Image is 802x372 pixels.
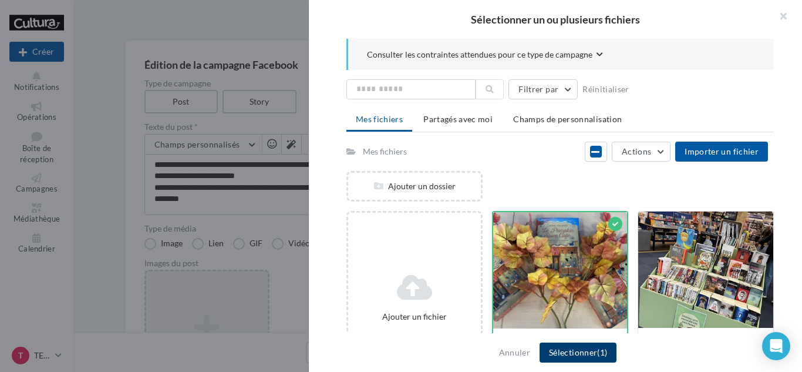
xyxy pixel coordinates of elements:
span: Mes fichiers [356,114,403,124]
button: Consulter les contraintes attendues pour ce type de campagne [367,48,603,63]
span: Partagés avec moi [423,114,493,124]
span: (1) [597,347,607,357]
span: Importer un fichier [685,146,759,156]
button: Annuler [494,346,535,360]
div: Open Intercom Messenger [762,332,790,360]
span: Consulter les contraintes attendues pour ce type de campagne [367,49,592,61]
span: Actions [622,146,651,156]
span: Champs de personnalisation [513,114,622,124]
div: Ajouter un dossier [348,180,481,192]
div: Mes fichiers [363,146,407,157]
button: Filtrer par [508,79,578,99]
div: Ajouter un fichier [353,311,476,323]
button: Réinitialiser [578,82,634,96]
button: Sélectionner(1) [540,343,616,363]
button: Actions [612,142,670,162]
button: Importer un fichier [675,142,768,162]
h2: Sélectionner un ou plusieurs fichiers [328,14,783,25]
